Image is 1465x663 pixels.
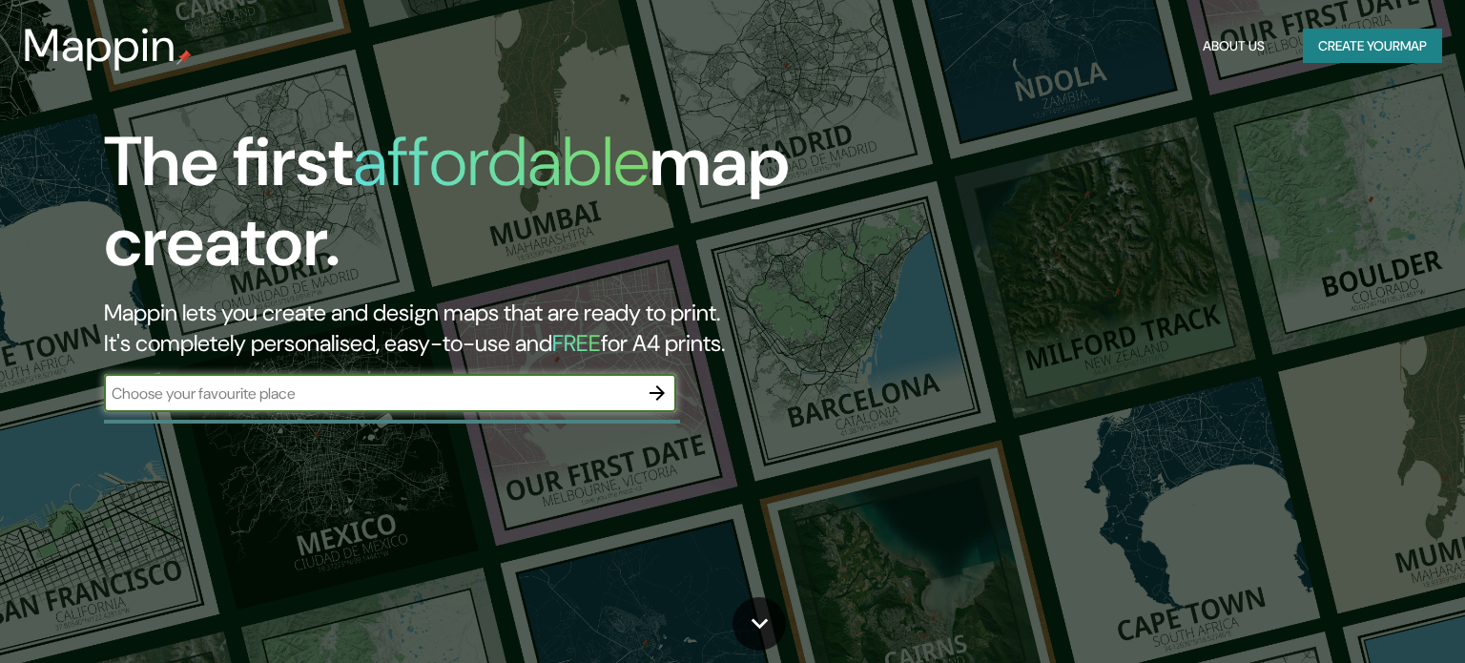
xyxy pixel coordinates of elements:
iframe: Help widget launcher [1295,589,1444,642]
h2: Mappin lets you create and design maps that are ready to print. It's completely personalised, eas... [104,298,836,359]
input: Choose your favourite place [104,383,638,404]
button: Create yourmap [1303,29,1442,64]
h3: Mappin [23,19,176,73]
h1: The first map creator. [104,122,836,298]
h5: FREE [552,328,601,358]
button: About Us [1195,29,1272,64]
img: mappin-pin [176,50,192,65]
h1: affordable [353,117,650,206]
